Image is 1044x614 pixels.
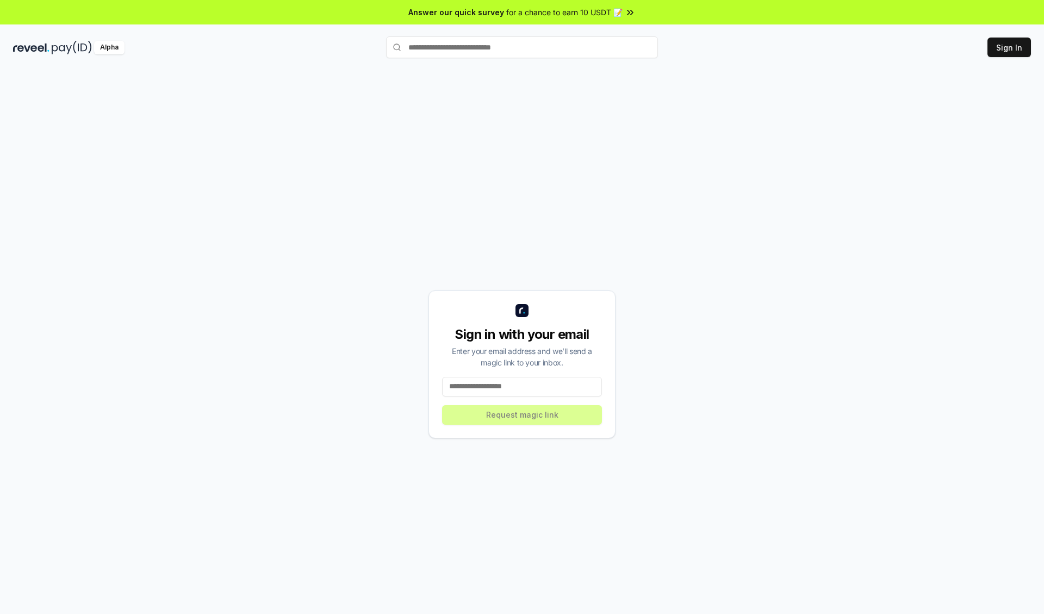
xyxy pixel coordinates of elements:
span: Answer our quick survey [408,7,504,18]
img: reveel_dark [13,41,49,54]
span: for a chance to earn 10 USDT 📝 [506,7,623,18]
div: Enter your email address and we’ll send a magic link to your inbox. [442,345,602,368]
div: Sign in with your email [442,326,602,343]
img: pay_id [52,41,92,54]
img: logo_small [515,304,529,317]
button: Sign In [987,38,1031,57]
div: Alpha [94,41,125,54]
